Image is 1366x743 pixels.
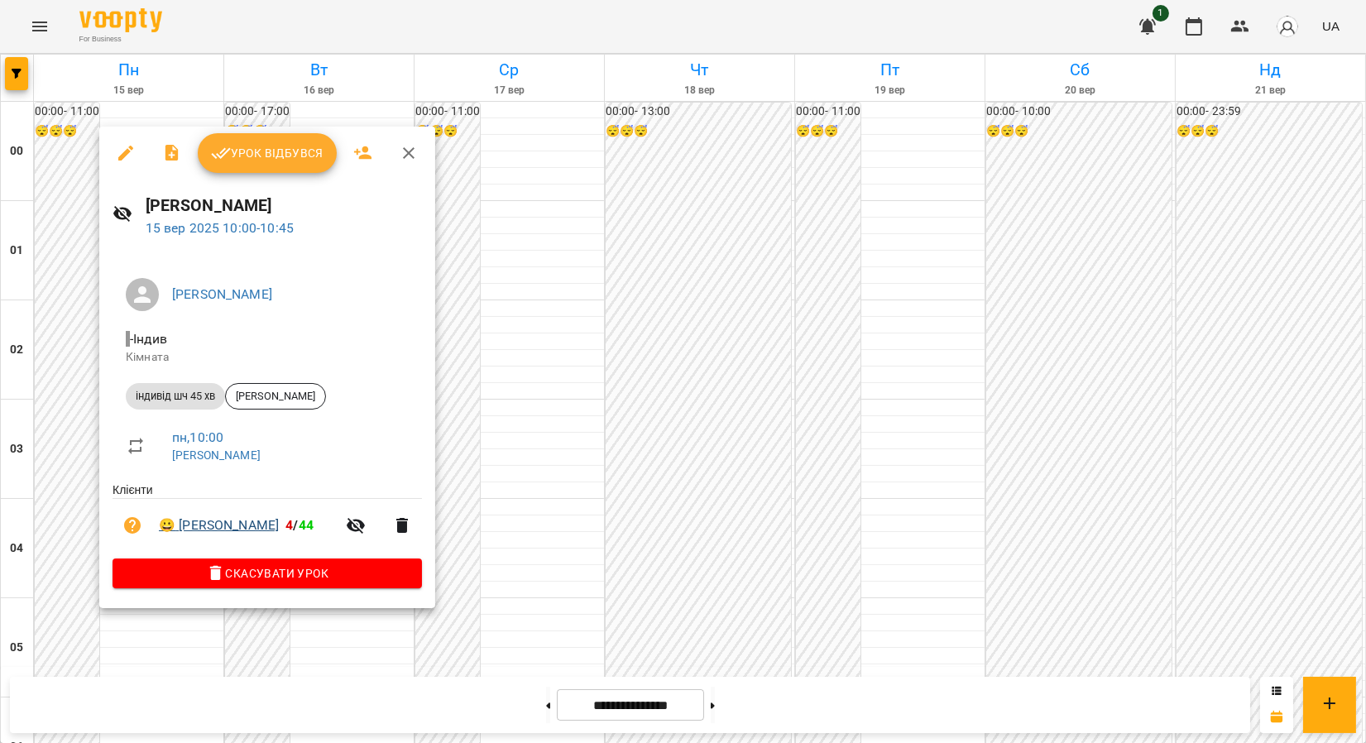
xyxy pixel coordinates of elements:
a: [PERSON_NAME] [172,286,272,302]
span: Урок відбувся [211,143,324,163]
ul: Клієнти [113,482,422,558]
p: Кімната [126,349,409,366]
button: Скасувати Урок [113,558,422,588]
a: [PERSON_NAME] [172,448,261,462]
b: / [285,517,314,533]
h6: [PERSON_NAME] [146,193,422,218]
span: - Індив [126,331,170,347]
a: 😀 [PERSON_NAME] [159,515,279,535]
span: індивід шч 45 хв [126,389,225,404]
span: 44 [299,517,314,533]
a: 15 вер 2025 10:00-10:45 [146,220,294,236]
span: 4 [285,517,293,533]
span: Скасувати Урок [126,563,409,583]
button: Візит ще не сплачено. Додати оплату? [113,506,152,545]
span: [PERSON_NAME] [226,389,325,404]
button: Урок відбувся [198,133,337,173]
div: [PERSON_NAME] [225,383,326,410]
a: пн , 10:00 [172,429,223,445]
